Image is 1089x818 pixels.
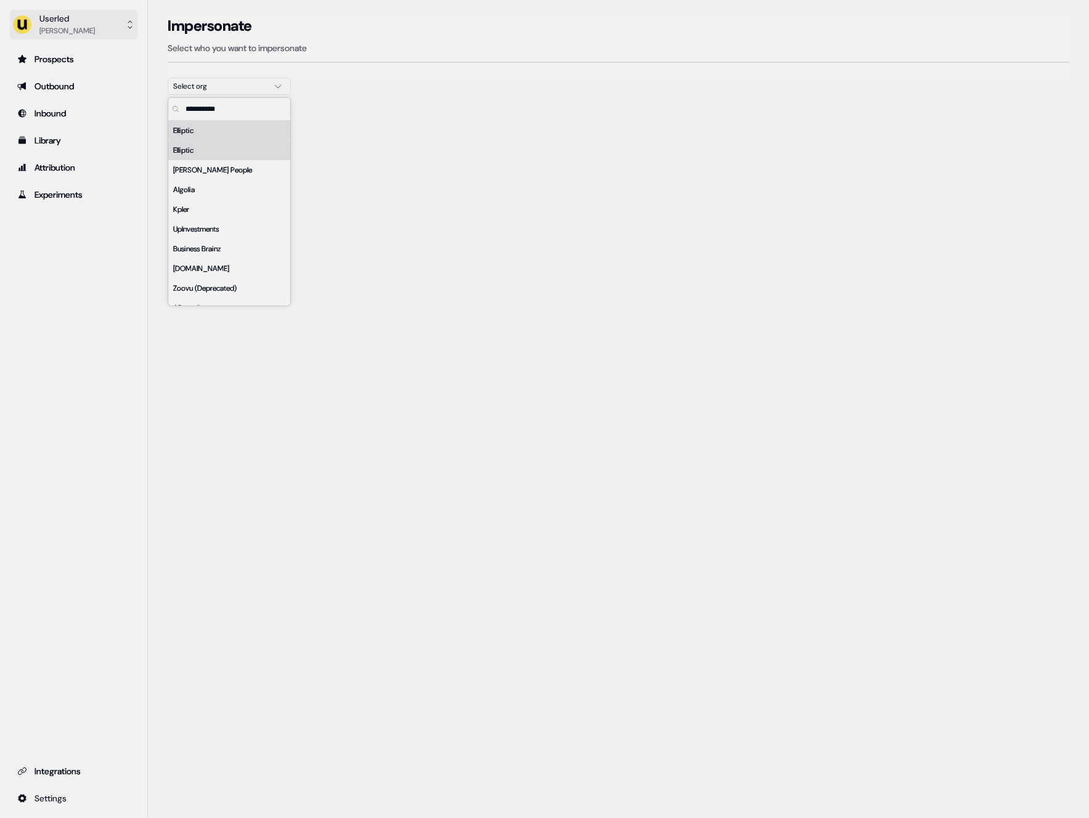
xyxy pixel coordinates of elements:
div: Experiments [17,188,130,201]
div: Zoovu (Deprecated) [168,278,290,298]
div: Kpler [168,200,290,219]
div: [PERSON_NAME] [39,25,95,37]
div: Inbound [17,107,130,119]
a: Go to prospects [10,49,137,69]
div: [PERSON_NAME] People [168,160,290,180]
div: Attribution [17,161,130,174]
a: Go to Inbound [10,103,137,123]
div: Integrations [17,765,130,777]
div: Algolia [168,180,290,200]
div: Prospects [17,53,130,65]
div: Library [17,134,130,147]
button: Select org [168,78,291,95]
div: Userled [39,12,95,25]
div: Settings [17,792,130,804]
div: Suggestions [168,121,290,306]
button: Userled[PERSON_NAME] [10,10,137,39]
p: Select who you want to impersonate [168,42,1069,54]
div: Elliptic [168,121,290,140]
a: Go to integrations [10,761,137,781]
div: [DOMAIN_NAME] [168,259,290,278]
a: Go to integrations [10,788,137,808]
div: Business Brainz [168,239,290,259]
div: UpInvestments [168,219,290,239]
div: Outbound [17,80,130,92]
a: Go to experiments [10,185,137,204]
div: Select org [173,80,266,92]
div: ADvendio [168,298,290,318]
div: Elliptic [168,140,290,160]
a: Go to templates [10,131,137,150]
h3: Impersonate [168,17,252,35]
a: Go to outbound experience [10,76,137,96]
a: Go to attribution [10,158,137,177]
